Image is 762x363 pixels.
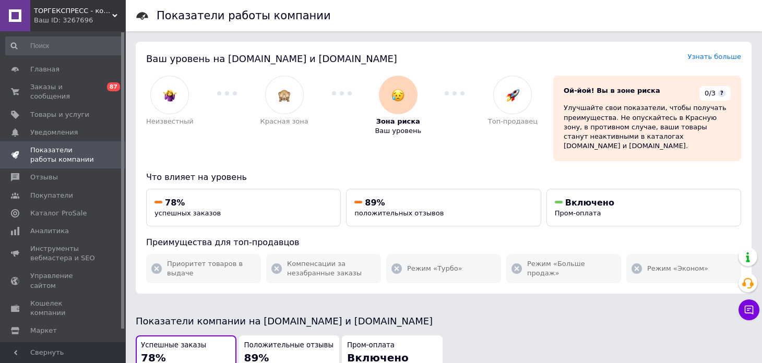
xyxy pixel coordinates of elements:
[527,259,616,278] span: Режим «Больше продаж»
[30,326,57,335] span: Маркет
[739,299,759,320] button: Чат с покупателем
[244,341,334,350] span: Положительные отзывы
[647,264,708,273] span: Режим «Эконом»
[146,53,397,64] span: Ваш уровень на [DOMAIN_NAME] и [DOMAIN_NAME]
[346,189,541,227] button: 89%положительных отзывов
[564,87,660,94] span: Ой-йой! Вы в зоне риска
[278,89,291,102] img: :see_no_evil:
[260,117,308,126] span: Красная зона
[687,53,741,60] a: Узнать больше
[407,264,462,273] span: Режим «Турбо»
[107,82,120,91] span: 87
[354,209,444,217] span: положительных отзывов
[718,90,725,97] span: ?
[5,37,123,55] input: Поиск
[146,117,194,126] span: Неизвестный
[136,316,433,326] span: Показатели компании на [DOMAIN_NAME] и [DOMAIN_NAME]
[30,146,97,164] span: Показатели работы компании
[30,209,87,218] span: Каталог ProSale
[34,6,112,16] span: ТОРГЕКСПРЕСС - комплексное оснащение оборудованием магазинов,маркетов, складов, ресторанов,кафе.
[157,9,331,22] h1: Показатели работы компании
[146,172,247,182] span: Что влияет на уровень
[30,173,58,182] span: Отзывы
[165,198,185,208] span: 78%
[555,209,601,217] span: Пром-оплата
[365,198,385,208] span: 89%
[376,117,420,126] span: Зона риска
[375,126,421,136] span: Ваш уровень
[30,244,97,263] span: Инструменты вебмастера и SEO
[287,259,376,278] span: Компенсации за незабранные заказы
[488,117,538,126] span: Топ-продавец
[163,89,176,102] img: :woman-shrugging:
[699,86,731,101] div: 0/3
[565,198,614,208] span: Включено
[30,299,97,318] span: Кошелек компании
[564,103,731,151] div: Улучшайте свои показатели, чтобы получать преимущества. Не опускайтесь в Красную зону, в противно...
[154,209,221,217] span: успешных заказов
[546,189,741,227] button: ВключеноПром-оплата
[30,226,69,236] span: Аналитика
[347,341,395,350] span: Пром-оплата
[30,191,73,200] span: Покупатели
[167,259,256,278] span: Приоритет товаров в выдаче
[30,65,59,74] span: Главная
[146,189,341,227] button: 78%успешных заказов
[30,128,78,137] span: Уведомления
[34,16,125,25] div: Ваш ID: 3267696
[391,89,404,102] img: :disappointed_relieved:
[141,341,206,350] span: Успешные заказы
[506,89,519,102] img: :rocket:
[30,82,97,101] span: Заказы и сообщения
[30,110,89,119] span: Товары и услуги
[146,237,299,247] span: Преимущества для топ-продавцов
[30,271,97,290] span: Управление сайтом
